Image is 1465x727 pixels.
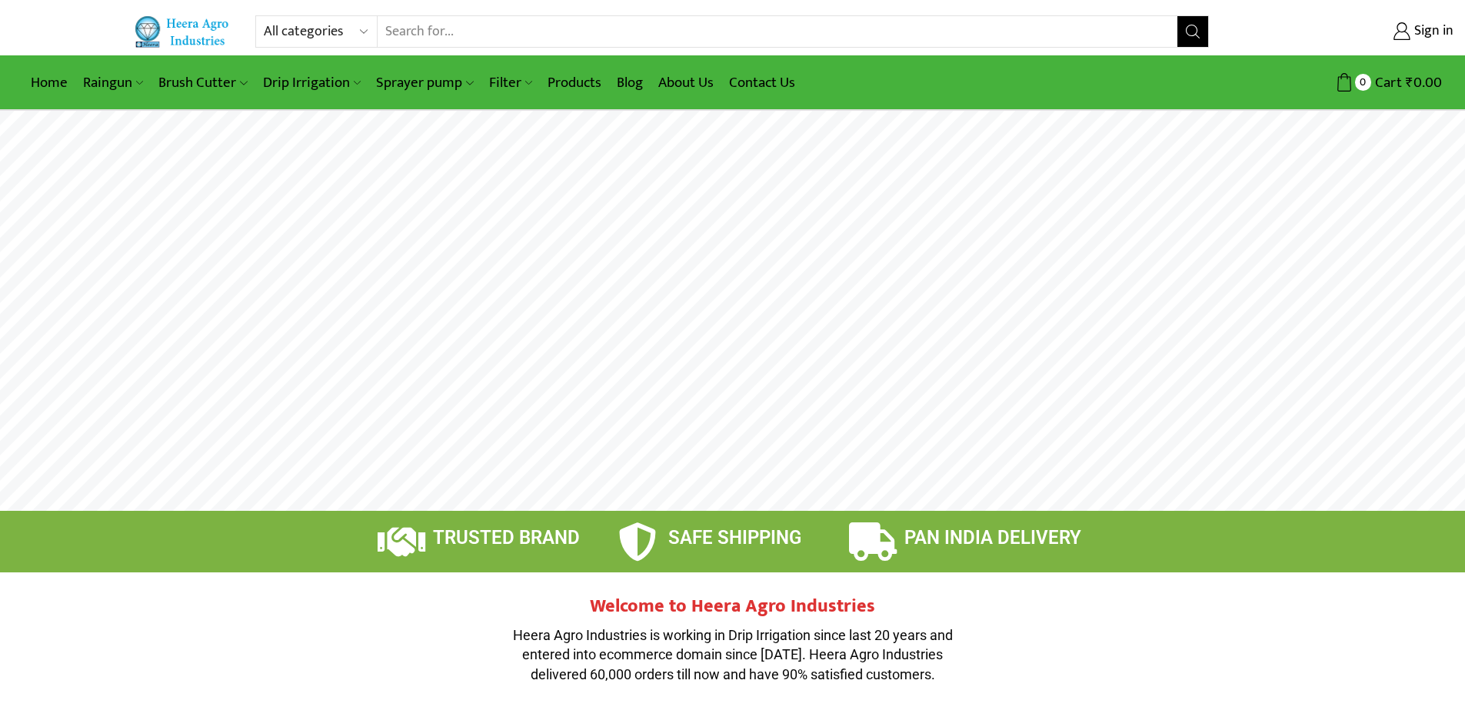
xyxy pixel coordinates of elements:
a: Products [540,65,609,101]
a: Contact Us [721,65,803,101]
p: Heera Agro Industries is working in Drip Irrigation since last 20 years and entered into ecommerc... [502,625,964,685]
bdi: 0.00 [1406,71,1442,95]
span: Cart [1371,72,1402,93]
a: Sign in [1232,18,1453,45]
span: SAFE SHIPPING [668,527,801,549]
span: ₹ [1406,71,1413,95]
a: Blog [609,65,651,101]
span: PAN INDIA DELIVERY [904,527,1081,549]
a: Raingun [75,65,151,101]
button: Search button [1177,16,1208,47]
a: Home [23,65,75,101]
a: Sprayer pump [368,65,481,101]
span: 0 [1355,74,1371,90]
a: 0 Cart ₹0.00 [1224,68,1442,97]
a: Filter [481,65,540,101]
h2: Welcome to Heera Agro Industries [502,595,964,618]
input: Search for... [378,16,1178,47]
a: Drip Irrigation [255,65,368,101]
a: About Us [651,65,721,101]
span: Sign in [1410,22,1453,42]
a: Brush Cutter [151,65,255,101]
span: TRUSTED BRAND [433,527,580,549]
